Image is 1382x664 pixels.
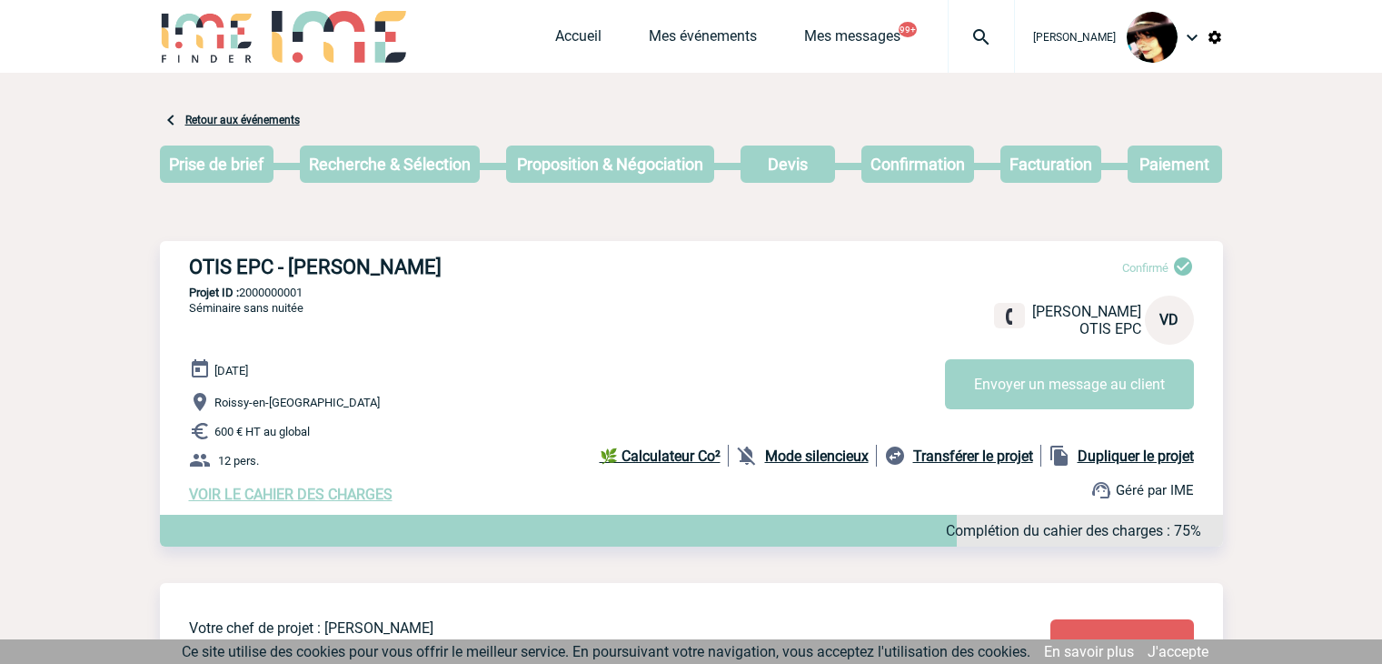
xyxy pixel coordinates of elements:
p: Devis [742,147,833,181]
a: 🌿 Calculateur Co² [600,445,729,467]
span: 12 pers. [218,454,259,468]
img: file_copy-black-24dp.png [1049,445,1070,467]
a: Accueil [555,27,602,53]
img: 101023-0.jpg [1127,12,1178,63]
span: Confirmé [1122,261,1168,275]
h3: OTIS EPC - [PERSON_NAME] [189,256,734,278]
p: 2000000001 [160,286,1223,299]
a: Mes messages [804,27,900,53]
p: Recherche & Sélection [302,147,478,181]
b: Projet ID : [189,286,239,299]
span: [PERSON_NAME] [1033,31,1116,44]
p: Paiement [1129,147,1220,181]
span: 600 € HT au global [214,425,310,438]
span: Géré par IME [1116,482,1194,498]
span: Ce site utilise des cookies pour vous offrir le meilleur service. En poursuivant votre navigation... [182,643,1030,660]
p: Facturation [1002,147,1099,181]
p: Prise de brief [162,147,273,181]
a: Retour aux événements [185,114,300,126]
p: Confirmation [863,147,972,181]
span: Roissy-en-[GEOGRAPHIC_DATA] [214,396,380,409]
a: En savoir plus [1044,643,1134,660]
img: support.png [1090,479,1112,501]
button: Envoyer un message au client [945,359,1194,409]
b: Mode silencieux [765,448,869,465]
p: Votre chef de projet : [PERSON_NAME] [189,619,943,637]
span: OTIS EPC [1079,320,1141,337]
b: Transférer le projet [913,448,1033,465]
img: IME-Finder [160,11,254,63]
img: fixe.png [1001,308,1018,325]
a: VOIR LE CAHIER DES CHARGES [189,486,393,503]
span: [PERSON_NAME] [1032,303,1141,320]
b: Dupliquer le projet [1078,448,1194,465]
a: J'accepte [1148,643,1208,660]
span: [DATE] [214,364,248,377]
span: Séminaire sans nuitée [189,301,303,315]
p: Proposition & Négociation [508,147,712,181]
span: Modifier [1096,638,1148,655]
b: 🌿 Calculateur Co² [600,448,721,465]
span: VD [1159,311,1178,328]
a: Mes événements [649,27,757,53]
button: 99+ [899,22,917,37]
